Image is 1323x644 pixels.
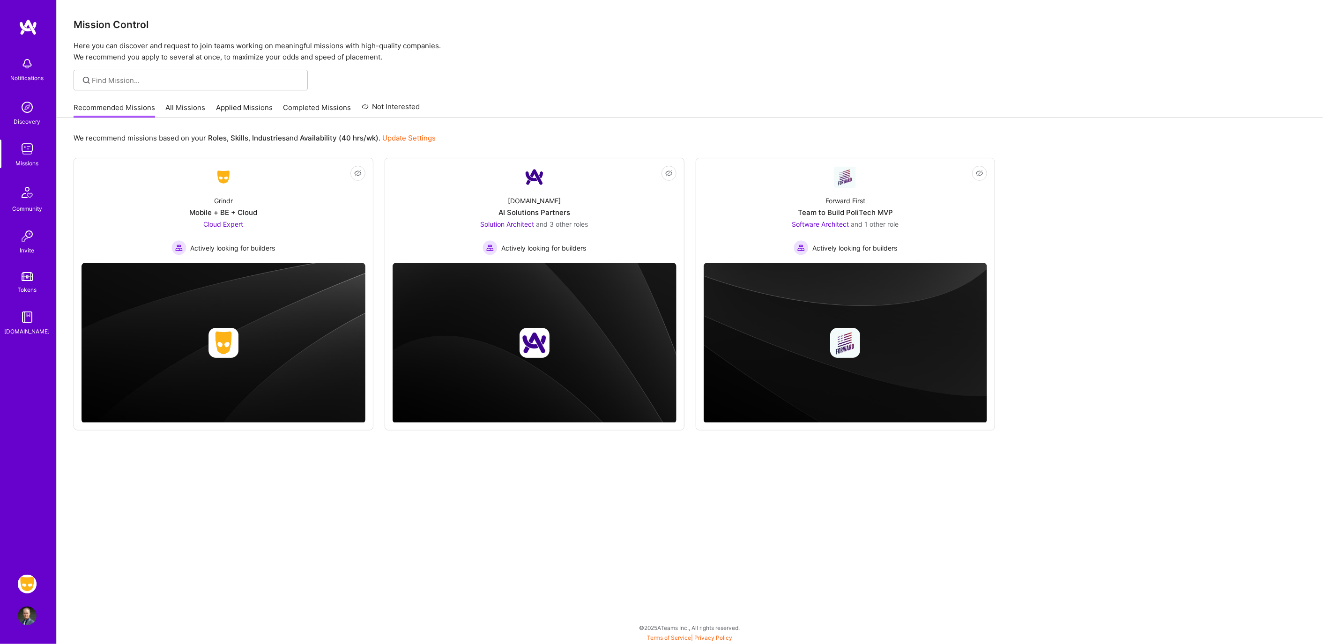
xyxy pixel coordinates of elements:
img: Actively looking for builders [794,240,809,255]
img: Company logo [520,328,550,358]
span: and 1 other role [851,220,899,228]
img: Invite [18,227,37,245]
span: Actively looking for builders [190,243,275,253]
span: Software Architect [792,220,849,228]
img: bell [18,54,37,73]
div: © 2025 ATeams Inc., All rights reserved. [56,616,1323,639]
b: Roles [208,133,227,142]
div: Team to Build PoliTech MVP [798,207,893,217]
a: Update Settings [382,133,436,142]
p: We recommend missions based on your , , and . [74,133,436,143]
i: icon EyeClosed [665,170,673,177]
span: Cloud Expert [203,220,243,228]
img: Actively looking for builders [171,240,186,255]
a: Company LogoGrindrMobile + BE + CloudCloud Expert Actively looking for buildersActively looking f... [82,166,365,255]
img: cover [704,263,988,423]
h3: Mission Control [74,19,1306,30]
a: All Missions [166,103,206,118]
a: Grindr: Data + FE + CyberSecurity + QA [15,575,39,593]
div: Forward First [825,196,865,206]
img: Company Logo [834,166,856,188]
div: Grindr [214,196,233,206]
img: teamwork [18,140,37,158]
a: Privacy Policy [694,634,732,641]
span: Actively looking for builders [501,243,586,253]
div: [DOMAIN_NAME] [5,326,50,336]
input: Find Mission... [92,75,301,85]
a: Applied Missions [216,103,273,118]
img: cover [82,263,365,423]
a: Company Logo[DOMAIN_NAME]AI Solutions PartnersSolution Architect and 3 other rolesActively lookin... [393,166,676,255]
div: Community [12,204,42,214]
div: AI Solutions Partners [498,207,570,217]
span: Actively looking for builders [812,243,897,253]
div: Invite [20,245,35,255]
img: Grindr: Data + FE + CyberSecurity + QA [18,575,37,593]
p: Here you can discover and request to join teams working on meaningful missions with high-quality ... [74,40,1306,63]
span: and 3 other roles [536,220,588,228]
img: Actively looking for builders [483,240,498,255]
div: Notifications [11,73,44,83]
div: Mobile + BE + Cloud [189,207,257,217]
i: icon EyeClosed [354,170,362,177]
img: Company logo [830,328,860,358]
img: User Avatar [18,607,37,625]
img: Company Logo [212,169,235,185]
img: logo [19,19,37,36]
img: Company Logo [523,166,546,188]
img: discovery [18,98,37,117]
b: Skills [230,133,248,142]
a: Company LogoForward FirstTeam to Build PoliTech MVPSoftware Architect and 1 other roleActively lo... [704,166,988,255]
div: Missions [16,158,39,168]
div: Tokens [18,285,37,295]
i: icon EyeClosed [976,170,983,177]
img: tokens [22,272,33,281]
img: Company logo [208,328,238,358]
a: Not Interested [362,101,420,118]
b: Industries [252,133,286,142]
a: Terms of Service [647,634,691,641]
i: icon SearchGrey [81,75,92,86]
div: Discovery [14,117,41,126]
img: cover [393,263,676,423]
span: | [647,634,732,641]
a: User Avatar [15,607,39,625]
a: Completed Missions [283,103,351,118]
img: Community [16,181,38,204]
a: Recommended Missions [74,103,155,118]
span: Solution Architect [481,220,535,228]
img: guide book [18,308,37,326]
b: Availability (40 hrs/wk) [300,133,379,142]
div: [DOMAIN_NAME] [508,196,561,206]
